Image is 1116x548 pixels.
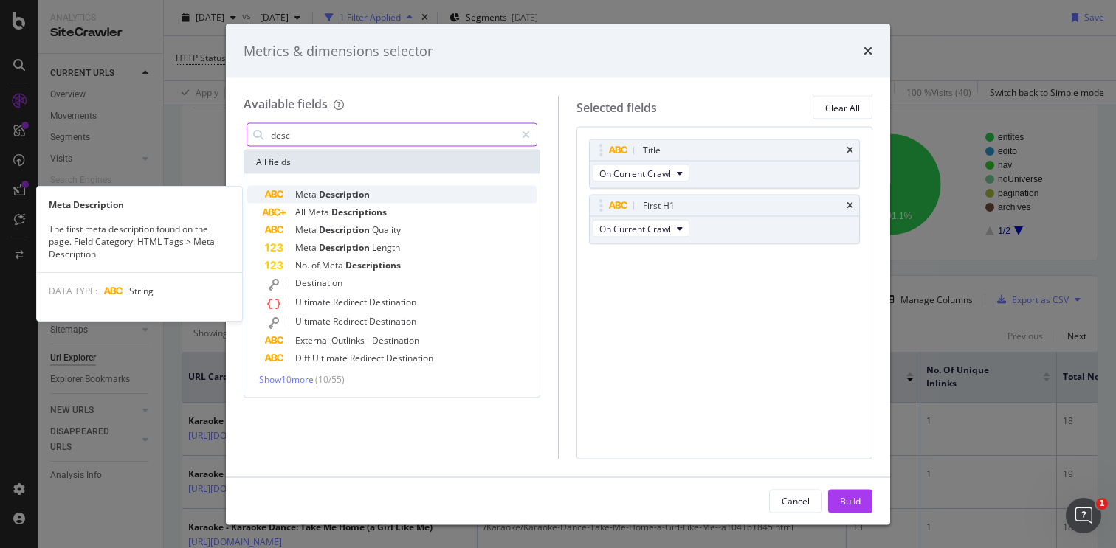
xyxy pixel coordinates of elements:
span: Ultimate [295,315,333,327]
span: External [295,334,331,347]
div: Build [840,494,861,507]
span: Meta [295,223,319,236]
span: Destination [369,315,416,327]
span: Ultimate [312,352,350,364]
span: Meta [295,241,319,254]
span: Description [319,241,372,254]
input: Search by field name [269,124,515,146]
button: Clear All [813,96,872,119]
span: ( 10 / 55 ) [315,373,345,386]
span: Descriptions [331,206,387,218]
span: Outlinks [331,334,367,347]
div: Cancel [782,494,810,507]
span: Description [319,223,372,236]
div: Available fields [244,96,328,112]
span: Meta [295,188,319,201]
button: On Current Crawl [593,220,689,237]
div: Title [643,143,661,158]
span: of [311,259,322,271]
div: TitletimesOn Current Crawl [589,139,861,189]
div: First H1timesOn Current Crawl [589,195,861,244]
div: modal [226,24,890,524]
span: Diff [295,352,312,364]
div: Metrics & dimensions selector [244,41,433,60]
span: Destination [372,334,419,347]
span: All [295,206,308,218]
button: On Current Crawl [593,164,689,182]
div: Meta Description [37,198,242,211]
div: times [847,201,853,210]
button: Cancel [769,489,822,513]
div: First H1 [643,198,675,213]
span: 1 [1096,498,1108,510]
div: The first meta description found on the page. Field Category: HTML Tags > Meta Description [37,223,242,260]
button: Build [828,489,872,513]
span: Destination [386,352,433,364]
span: Description [319,188,370,201]
span: Ultimate [295,296,333,308]
span: Show 10 more [259,373,314,386]
span: Redirect [350,352,386,364]
div: times [864,41,872,60]
span: Destination [295,277,342,289]
div: Clear All [825,101,860,114]
span: Meta [308,206,331,218]
span: Length [372,241,400,254]
span: Redirect [333,315,369,327]
span: - [367,334,372,347]
div: All fields [244,150,540,174]
div: times [847,146,853,155]
span: Redirect [333,296,369,308]
span: No. [295,259,311,271]
span: Descriptions [345,259,401,271]
iframe: Intercom live chat [1066,498,1101,533]
div: Selected fields [576,99,657,116]
span: Meta [322,259,345,271]
span: On Current Crawl [599,167,671,179]
span: Destination [369,296,416,308]
span: On Current Crawl [599,222,671,235]
span: Quality [372,223,401,236]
